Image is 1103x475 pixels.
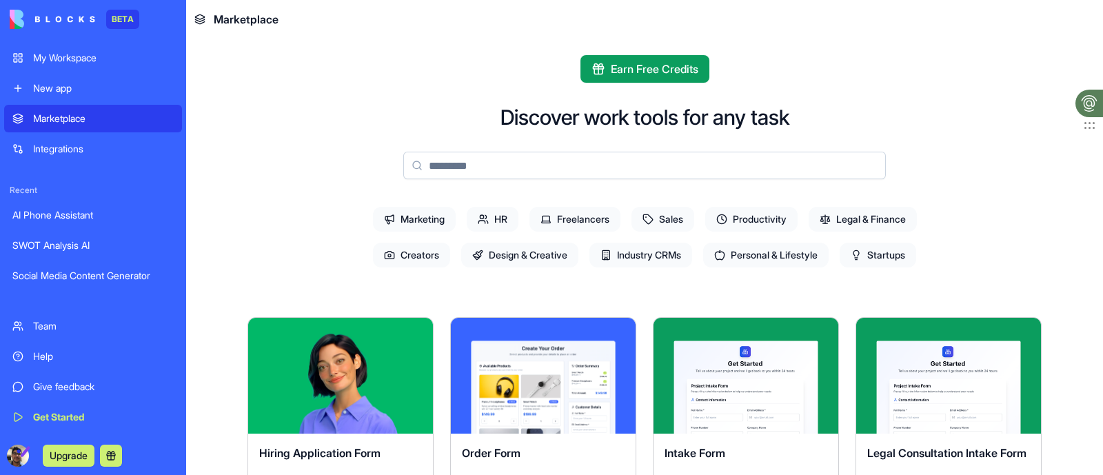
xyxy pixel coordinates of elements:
a: SWOT Analysis AI [4,232,182,259]
p: Active 45m ago [67,17,137,31]
span: Hiring Application Form [259,446,381,460]
button: Upgrade [43,445,94,467]
textarea: Message… [12,385,264,408]
span: Design & Creative [461,243,578,267]
a: Integrations [4,135,182,163]
div: SWOT Analysis AI [12,239,174,252]
h2: Discover work tools for any task [500,105,789,130]
div: Get Started [33,410,174,424]
span: Legal & Finance [809,207,917,232]
span: Sales [631,207,694,232]
a: Upgrade [43,448,94,462]
div: Team [33,319,174,333]
span: Personal & Lifestyle [703,243,829,267]
a: Team [4,312,182,340]
span: Marketplace [214,11,279,28]
li: An where you can paste any URL and tell the agent to “scrape this.” [32,32,215,70]
li: A button that pulls your latest Substack posts and updates the dashboard. [32,73,215,112]
div: Help [33,350,174,363]
button: Emoji picker [21,414,32,425]
a: Social Media Content Generator [4,262,182,290]
button: Gif picker [43,414,54,425]
a: Give feedback [4,373,182,401]
a: My Workspace [4,44,182,72]
span: Legal Consultation Intake Form [867,446,1026,460]
b: one-click Refresh [39,74,133,85]
div: My Workspace [33,51,174,65]
a: New app [4,74,182,102]
img: ACg8ocKY1DAgEe0KyGI1MzXqbvyLZRCSULHupG7H8viJqVIgUiqVYalV=s96-c [7,445,29,467]
span: Industry CRMs [589,243,692,267]
button: go back [9,6,35,32]
div: Social Media Content Generator [12,269,174,283]
button: Start recording [88,414,99,425]
button: Send a message… [236,408,259,430]
span: Marketing [373,207,456,232]
a: BETA [10,10,139,29]
div: Close [242,6,267,30]
span: Recent [4,185,182,196]
button: Earn Free Credits [580,55,709,83]
li: Add an connected to an agent with web-scraping and web-search capabilities. You can ask to build ... [32,145,215,299]
b: AI chat [45,32,83,43]
span: Creators [373,243,450,267]
img: Profile image for Shelly [39,8,61,30]
div: Give feedback [33,380,174,394]
h1: Shelly [67,7,100,17]
button: Home [216,6,242,32]
b: AI chat [66,146,104,157]
b: How we’ll set it up in your Blocks app: [22,119,203,144]
b: receive a URL [48,249,123,260]
span: HR [467,207,518,232]
li: For Substack: we don’t have a native integration yet. Our feature is planned for later this month... [32,303,215,393]
div: Marketplace [33,112,174,125]
button: Upload attachment [65,414,77,425]
span: Order Form [462,446,520,460]
a: Help [4,343,182,370]
div: AI Phone Assistant [12,208,174,222]
img: logo [10,10,95,29]
div: BETA [106,10,139,29]
span: Startups [840,243,916,267]
a: AI Phone Assistant [4,201,182,229]
span: Intake Form [665,446,725,460]
a: Get Started [4,403,182,431]
span: Earn Free Credits [611,61,698,77]
span: Productivity [705,207,798,232]
span: Freelancers [529,207,620,232]
b: [PERSON_NAME] [49,185,139,196]
a: Marketplace [4,105,182,132]
div: New app [33,81,174,95]
b: do with that URL [32,262,209,286]
div: Integrations [33,142,174,156]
